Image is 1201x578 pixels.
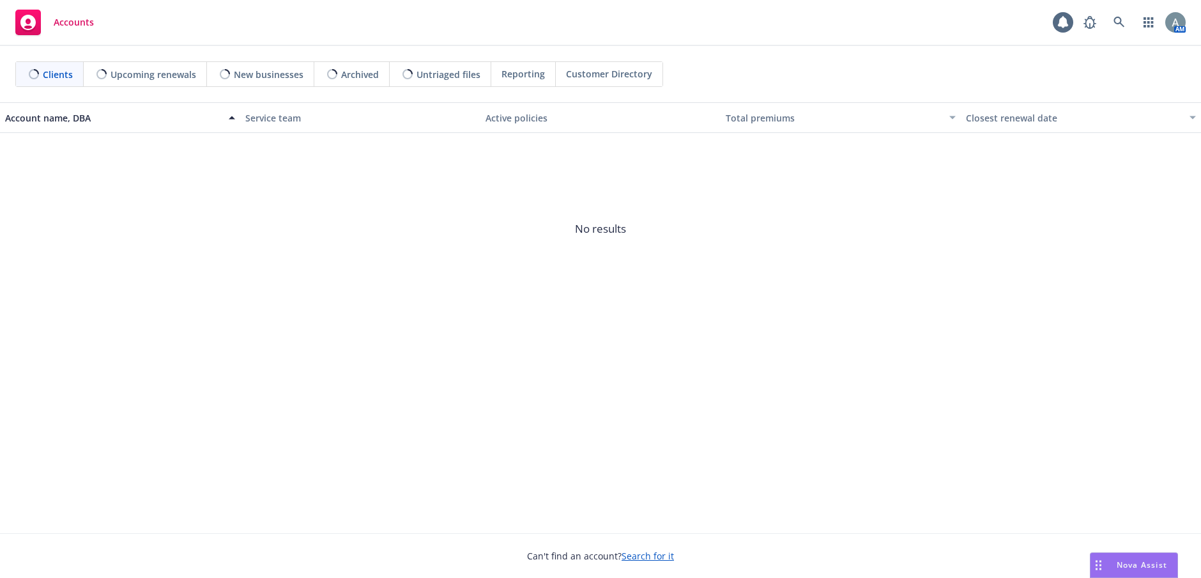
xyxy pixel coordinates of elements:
div: Drag to move [1090,553,1106,577]
div: Account name, DBA [5,111,221,125]
span: Clients [43,68,73,81]
span: Archived [341,68,379,81]
span: Reporting [501,67,545,81]
span: Untriaged files [417,68,480,81]
img: photo [1165,12,1186,33]
span: Customer Directory [566,67,652,81]
div: Active policies [486,111,715,125]
button: Nova Assist [1090,552,1178,578]
a: Report a Bug [1077,10,1103,35]
button: Active policies [480,102,721,133]
a: Search for it [622,550,674,562]
span: Can't find an account? [527,549,674,563]
span: Nova Assist [1117,559,1167,570]
span: New businesses [234,68,303,81]
button: Total premiums [721,102,961,133]
button: Closest renewal date [961,102,1201,133]
span: Upcoming renewals [111,68,196,81]
a: Search [1106,10,1132,35]
div: Total premiums [726,111,942,125]
div: Closest renewal date [966,111,1182,125]
div: Service team [245,111,475,125]
button: Service team [240,102,480,133]
a: Accounts [10,4,99,40]
a: Switch app [1136,10,1161,35]
span: Accounts [54,17,94,27]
